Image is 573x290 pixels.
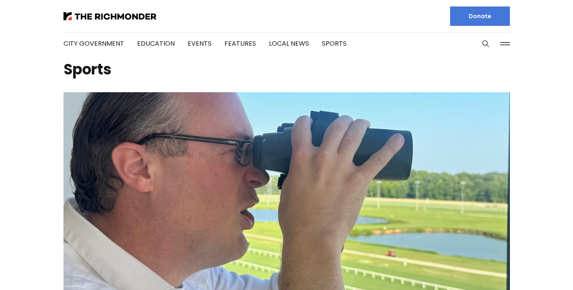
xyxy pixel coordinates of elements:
a: Features [224,39,256,48]
h1: Sports [63,63,510,76]
img: The Richmonder [63,12,156,20]
a: Education [137,39,175,48]
a: City Government [63,39,124,48]
button: Search this site [480,38,492,50]
a: Local News [269,39,309,48]
a: Sports [322,39,347,48]
a: Donate [450,6,510,26]
a: Events [188,39,211,48]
